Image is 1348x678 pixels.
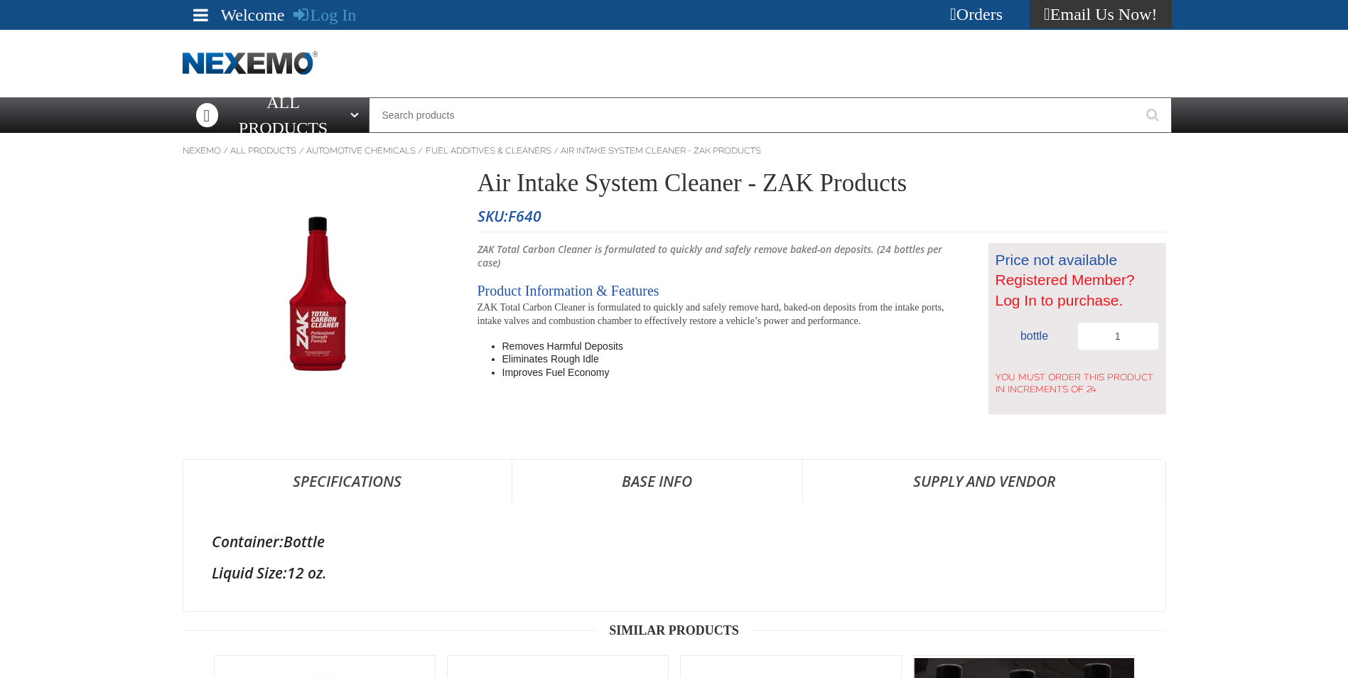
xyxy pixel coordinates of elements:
[212,563,1137,583] div: 12 oz.
[223,145,228,156] span: /
[183,460,512,502] a: Specifications
[1077,322,1159,350] input: Product Quantity
[183,194,452,402] img: Air Intake System Cleaner - ZAK Products
[508,206,541,226] span: F640
[426,145,551,156] a: Fuel Additives & Cleaners
[996,271,1135,308] a: Registered Member? Log In to purchase.
[183,51,318,76] img: Nexemo logo
[561,145,761,156] a: Air Intake System Cleaner - ZAK Products
[478,301,953,328] p: ZAK Total Carbon Cleaner is formulated to quickly and safely remove hard, baked-on deposits from ...
[369,97,1172,133] input: Search
[554,145,559,156] span: /
[212,532,284,551] label: Container:
[224,90,342,141] span: All Products
[512,460,802,502] a: Base Info
[299,145,304,156] span: /
[183,145,1166,156] nav: Breadcrumbs
[478,243,953,270] p: ZAK Total Carbon Cleaner is formulated to quickly and safely remove baked-on deposits. (24 bottle...
[1136,97,1172,133] button: Start Searching
[212,532,1137,551] div: Bottle
[803,460,1165,502] a: Supply and Vendor
[230,145,296,156] a: All Products
[502,366,953,380] li: Improves Fuel Economy
[306,145,416,156] a: Automotive Chemicals
[996,328,1074,344] div: bottle
[212,563,287,583] label: Liquid Size:
[183,51,318,76] a: Home
[418,145,423,156] span: /
[183,145,221,156] a: Nexemo
[345,97,369,133] button: Open All Products pages
[502,340,953,353] li: Removes Harmful Deposits
[996,365,1159,396] span: You must order this product in increments of 24
[478,165,1166,203] h1: Air Intake System Cleaner - ZAK Products
[478,206,1166,226] p: SKU:
[996,250,1159,270] div: Price not available
[293,6,357,24] a: Log In
[478,280,953,301] h2: Product Information & Features
[598,623,750,637] span: Similar Products
[502,353,953,366] li: Eliminates Rough Idle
